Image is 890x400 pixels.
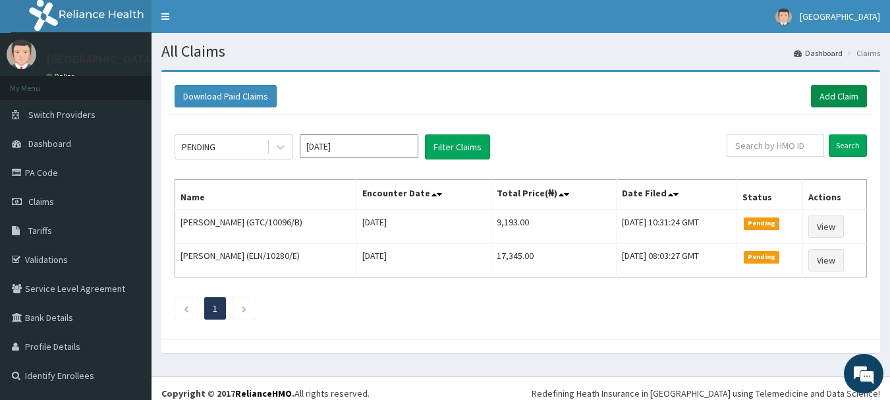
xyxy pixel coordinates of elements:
[7,40,36,69] img: User Image
[175,85,277,107] button: Download Paid Claims
[616,210,737,244] td: [DATE] 10:31:24 GMT
[775,9,792,25] img: User Image
[28,225,52,237] span: Tariffs
[28,109,96,121] span: Switch Providers
[235,387,292,399] a: RelianceHMO
[803,180,867,210] th: Actions
[737,180,802,210] th: Status
[28,138,71,150] span: Dashboard
[532,387,880,400] div: Redefining Heath Insurance in [GEOGRAPHIC_DATA] using Telemedicine and Data Science!
[356,210,491,244] td: [DATE]
[300,134,418,158] input: Select Month and Year
[28,196,54,208] span: Claims
[175,244,357,277] td: [PERSON_NAME] (ELN/10280/E)
[182,140,215,154] div: PENDING
[844,47,880,59] li: Claims
[241,302,247,314] a: Next page
[183,302,189,314] a: Previous page
[808,249,844,271] a: View
[811,85,867,107] a: Add Claim
[356,244,491,277] td: [DATE]
[829,134,867,157] input: Search
[800,11,880,22] span: [GEOGRAPHIC_DATA]
[616,244,737,277] td: [DATE] 08:03:27 GMT
[46,72,78,81] a: Online
[175,180,357,210] th: Name
[744,217,780,229] span: Pending
[808,215,844,238] a: View
[727,134,824,157] input: Search by HMO ID
[491,180,617,210] th: Total Price(₦)
[356,180,491,210] th: Encounter Date
[491,210,617,244] td: 9,193.00
[616,180,737,210] th: Date Filed
[161,43,880,60] h1: All Claims
[425,134,490,159] button: Filter Claims
[161,387,294,399] strong: Copyright © 2017 .
[213,302,217,314] a: Page 1 is your current page
[744,251,780,263] span: Pending
[794,47,843,59] a: Dashboard
[175,210,357,244] td: [PERSON_NAME] (GTC/10096/B)
[46,53,155,65] p: [GEOGRAPHIC_DATA]
[491,244,617,277] td: 17,345.00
